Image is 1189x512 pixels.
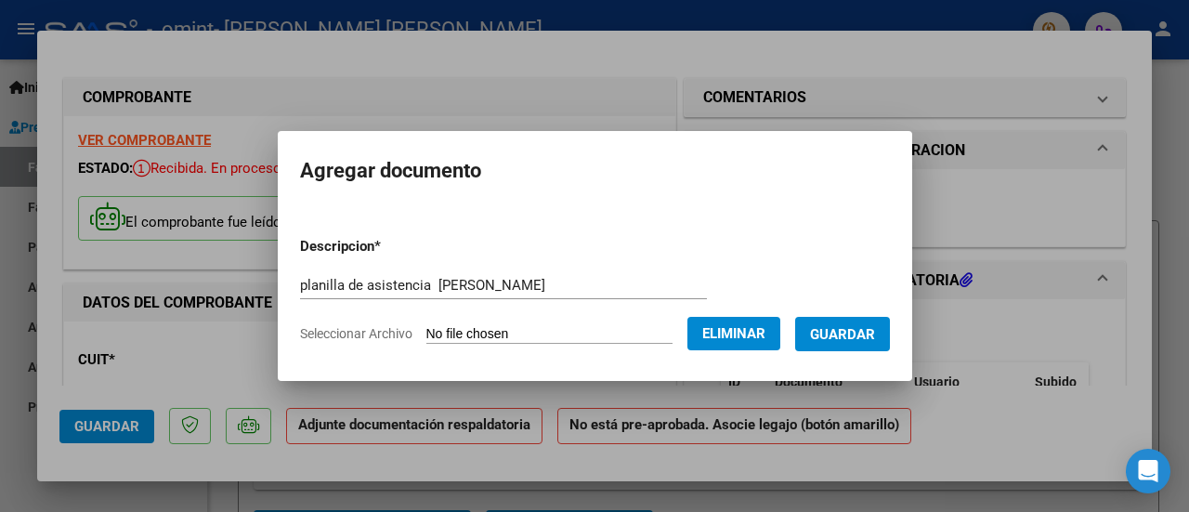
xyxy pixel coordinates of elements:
span: Eliminar [702,325,765,342]
button: Guardar [795,317,890,351]
h2: Agregar documento [300,153,890,189]
p: Descripcion [300,236,477,257]
div: Open Intercom Messenger [1126,449,1170,493]
button: Eliminar [687,317,780,350]
span: Seleccionar Archivo [300,326,412,341]
span: Guardar [810,326,875,343]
